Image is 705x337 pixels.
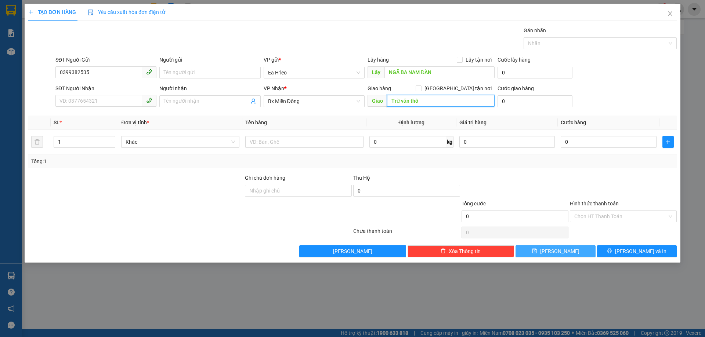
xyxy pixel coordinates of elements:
button: save[PERSON_NAME] [516,245,595,257]
span: phone [146,69,152,75]
span: SL [54,120,59,125]
input: Cước lấy hàng [498,67,572,78]
input: Dọc đường [387,95,495,107]
div: SĐT Người Gửi [55,56,156,64]
span: [PERSON_NAME] [540,247,579,255]
button: deleteXóa Thông tin [408,245,514,257]
span: Đơn vị tính [121,120,149,125]
span: TẠO ĐƠN HÀNG [28,9,76,15]
span: [PERSON_NAME] và In [615,247,666,255]
span: printer [607,248,612,254]
label: Gán nhãn [524,28,546,33]
div: SĐT Người Nhận [55,84,156,92]
span: save [532,248,537,254]
span: Tổng cước [462,201,486,206]
label: Cước lấy hàng [498,57,531,63]
span: phone [146,98,152,103]
div: Chưa thanh toán [352,227,461,240]
span: Cước hàng [561,120,586,125]
label: Hình thức thanh toán [570,201,619,206]
span: user-add [250,98,256,104]
input: 0 [459,136,555,148]
span: Bx Miền Đông [268,96,360,107]
span: kg [446,136,453,148]
label: Ghi chú đơn hàng [245,175,285,181]
span: VP Nhận [264,85,284,91]
span: Xóa Thông tin [449,247,481,255]
div: Tổng: 1 [31,157,272,165]
button: delete [31,136,43,148]
div: Người nhận [159,84,260,92]
button: printer[PERSON_NAME] và In [597,245,677,257]
img: icon [88,10,94,15]
span: close [667,11,673,17]
span: Thu Hộ [353,175,370,181]
button: [PERSON_NAME] [299,245,406,257]
input: VD: Bàn, Ghế [245,136,364,148]
input: Cước giao hàng [498,95,572,107]
span: Giá trị hàng [459,120,487,125]
span: Lấy [368,66,384,78]
input: Dọc đường [384,66,495,78]
span: Yêu cầu xuất hóa đơn điện tử [88,9,165,15]
span: Ea H`leo [268,67,360,78]
span: Giao hàng [368,85,391,91]
input: Ghi chú đơn hàng [245,185,352,197]
span: plus [28,10,33,15]
span: Khác [126,136,235,147]
button: plus [662,136,674,148]
span: plus [663,139,673,145]
span: Định lượng [398,120,424,125]
span: [GEOGRAPHIC_DATA] tận nơi [422,84,495,92]
button: Close [660,4,680,24]
span: Lấy tận nơi [463,56,495,64]
span: [PERSON_NAME] [333,247,372,255]
div: Người gửi [159,56,260,64]
span: Giao [368,95,387,107]
span: delete [441,248,446,254]
div: VP gửi [264,56,365,64]
label: Cước giao hàng [498,85,534,91]
span: Lấy hàng [368,57,389,63]
span: Tên hàng [245,120,267,125]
